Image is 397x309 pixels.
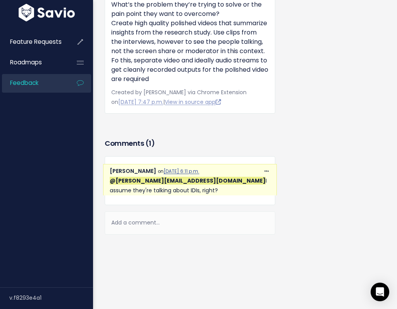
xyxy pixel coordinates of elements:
p: I assume they're talking about IDIs, right? [110,176,270,195]
div: Open Intercom Messenger [371,283,389,301]
a: [DATE] 6:11 p.m. [164,168,199,174]
span: Roadmaps [10,58,42,66]
h3: Comments ( ) [105,138,275,149]
a: Feedback [2,74,64,92]
span: on [158,168,199,174]
span: [PERSON_NAME] [110,167,156,175]
span: Feedback [10,79,38,87]
span: Angie Espinoza [110,177,266,185]
span: Created by [PERSON_NAME] via Chrome Extension on | [111,88,247,106]
a: View in source app [165,98,221,106]
img: logo-white.9d6f32f41409.svg [17,3,77,21]
div: Add a comment... [105,211,275,234]
a: [DATE] 7:47 p.m. [118,98,163,106]
span: Feature Requests [10,38,62,46]
a: Feature Requests [2,33,64,51]
a: Roadmaps [2,54,64,71]
span: 1 [148,138,151,148]
div: v.f8293e4a1 [9,288,93,308]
